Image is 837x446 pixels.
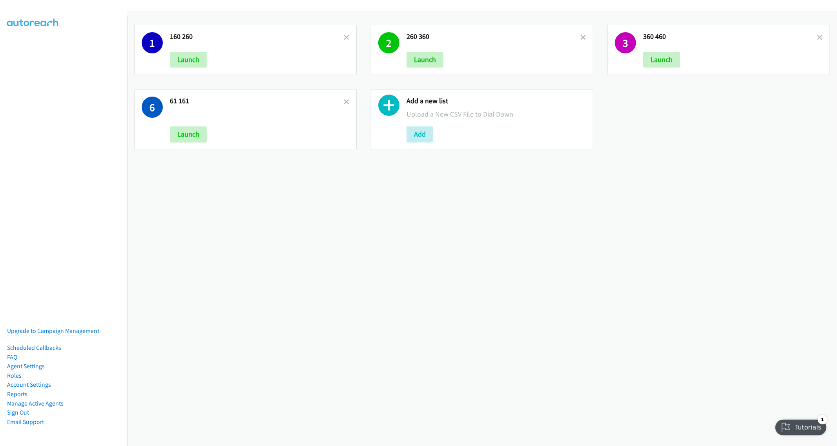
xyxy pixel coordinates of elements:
[142,97,163,118] h1: 6
[407,52,443,68] button: Launch
[7,327,99,334] a: Upgrade to Campaign Management
[7,390,27,398] a: Reports
[407,97,586,106] h2: Add a new list
[643,52,680,68] button: Launch
[771,412,831,440] iframe: Checklist
[615,32,636,53] h1: 3
[7,409,29,416] a: Sign Out
[170,52,207,68] button: Launch
[7,418,44,426] a: Email Support
[170,126,207,142] button: Launch
[7,344,61,351] a: Scheduled Callbacks
[170,97,344,106] h2: 61 161
[7,400,64,407] a: Manage Active Agents
[378,32,399,53] h1: 2
[170,32,344,41] h2: 160 260
[7,362,45,370] a: Agent Settings
[7,381,51,388] a: Account Settings
[7,372,22,379] a: Roles
[7,353,17,361] a: FAQ
[643,32,817,41] h2: 360 460
[407,126,433,142] button: Add
[407,109,586,119] p: Upload a New CSV File to Dial Down
[142,32,163,53] h1: 1
[407,32,580,41] h2: 260 360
